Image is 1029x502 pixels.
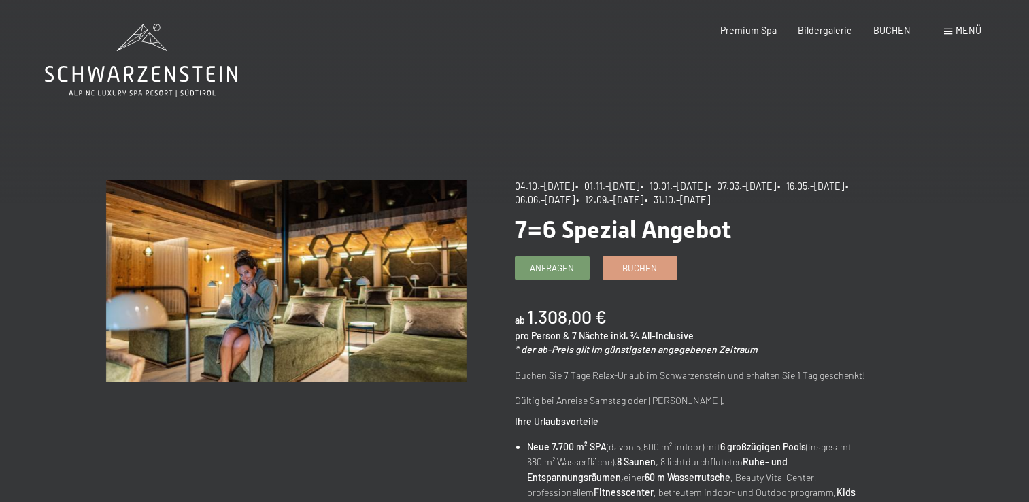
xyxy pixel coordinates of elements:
[798,24,852,36] a: Bildergalerie
[622,262,657,274] span: Buchen
[515,180,852,205] span: • 06.06.–[DATE]
[873,24,911,36] a: BUCHEN
[106,180,467,382] img: 7=6 Spezial Angebot
[530,262,574,274] span: Anfragen
[515,344,758,355] em: * der ab-Preis gilt im günstigsten angegebenen Zeitraum
[576,194,643,205] span: • 12.09.–[DATE]
[572,330,609,341] span: 7 Nächte
[515,416,598,427] strong: Ihre Urlaubsvorteile
[720,24,777,36] a: Premium Spa
[527,441,607,452] strong: Neue 7.700 m² SPA
[516,256,589,279] a: Anfragen
[527,456,788,483] strong: Ruhe- und Entspannungsräumen,
[603,256,677,279] a: Buchen
[777,180,844,192] span: • 16.05.–[DATE]
[575,180,639,192] span: • 01.11.–[DATE]
[720,441,806,452] strong: 6 großzügigen Pools
[617,456,656,467] strong: 8 Saunen
[515,330,570,341] span: pro Person &
[956,24,981,36] span: Menü
[515,393,875,409] p: Gültig bei Anreise Samstag oder [PERSON_NAME].
[611,330,694,341] span: inkl. ¾ All-Inclusive
[515,368,875,384] p: Buchen Sie 7 Tage Relax-Urlaub im Schwarzenstein und erhalten Sie 1 Tag geschenkt!
[708,180,776,192] span: • 07.03.–[DATE]
[527,305,607,327] b: 1.308,00 €
[645,471,730,483] strong: 60 m Wasserrutsche
[594,486,654,498] strong: Fitnesscenter
[645,194,710,205] span: • 31.10.–[DATE]
[641,180,707,192] span: • 10.01.–[DATE]
[515,216,731,244] span: 7=6 Spezial Angebot
[515,180,574,192] span: 04.10.–[DATE]
[515,314,525,326] span: ab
